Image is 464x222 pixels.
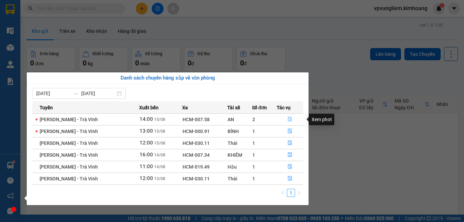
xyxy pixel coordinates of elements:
span: 15/08 [154,117,165,122]
span: swap-right [73,91,79,96]
div: KHIÊM [228,151,252,159]
li: 1 [287,189,295,197]
button: file-done [277,150,303,160]
span: 1 [252,140,255,146]
span: 15/08 [154,129,165,134]
span: Tài xế [227,104,240,111]
span: HCM-007.58 [183,117,210,122]
button: right [295,189,303,197]
span: file-done [288,140,292,146]
button: file-done [277,138,303,149]
input: Đến ngày [81,90,115,97]
span: [PERSON_NAME] - Trà Vinh [40,140,98,146]
span: 12:00 [140,140,153,146]
span: HCM-007.34 [183,152,210,158]
span: 15/08 [154,141,165,146]
span: 14:00 [140,116,153,122]
span: 13:00 [140,128,153,134]
div: AN [228,116,252,123]
span: [PERSON_NAME] - Trà Vinh [40,117,98,122]
span: 1 [252,129,255,134]
input: Từ ngày [36,90,70,97]
span: HCM-030.11 [183,140,210,146]
span: 12:00 [140,175,153,181]
div: Thái [228,139,252,147]
div: Hậu [228,163,252,171]
span: file-done [288,176,292,181]
span: file-done [288,129,292,134]
span: HCM-000.91 [183,129,210,134]
div: Thái [228,175,252,182]
button: left [279,189,287,197]
span: Tác vụ [277,104,291,111]
button: file-done [277,126,303,137]
li: Previous Page [279,189,287,197]
span: Số đơn [252,104,267,111]
span: file-done [288,152,292,158]
span: HCM-030.11 [183,176,210,181]
span: left [281,191,285,195]
button: file-done [277,114,303,125]
a: 1 [287,189,295,197]
span: to [73,91,79,96]
button: file-done [277,161,303,172]
div: BÌNH [228,128,252,135]
li: Next Page [295,189,303,197]
span: 1 [252,176,255,181]
button: file-done [277,173,303,184]
span: [PERSON_NAME] - Trà Vinh [40,152,98,158]
span: Xe [182,104,188,111]
span: 14/08 [154,153,165,157]
span: [PERSON_NAME] - Trà Vinh [40,129,98,134]
span: file-done [288,117,292,122]
div: Xem phơi [309,114,334,125]
span: 14/08 [154,164,165,169]
span: 11:00 [140,163,153,170]
span: Xuất bến [139,104,159,111]
span: [PERSON_NAME] - Trà Vinh [40,176,98,181]
span: file-done [288,164,292,170]
div: Danh sách chuyến hàng sắp về văn phòng [32,74,303,82]
span: 1 [252,164,255,170]
span: 16:00 [140,152,153,158]
span: HCM-019.49 [183,164,210,170]
span: 2 [252,117,255,122]
span: 13/08 [154,176,165,181]
span: [PERSON_NAME] - Trà Vinh [40,164,98,170]
span: 1 [252,152,255,158]
span: Tuyến [40,104,53,111]
span: right [297,191,301,195]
